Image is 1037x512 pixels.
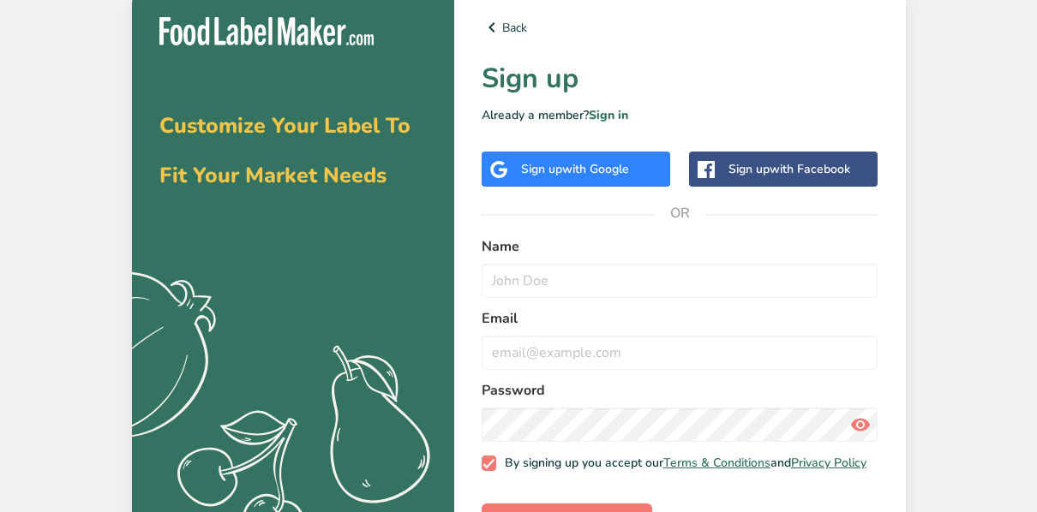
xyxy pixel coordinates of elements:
img: Food Label Maker [159,17,374,45]
h1: Sign up [482,58,878,99]
span: with Google [562,161,629,177]
div: Sign up [728,160,850,178]
span: with Facebook [770,161,850,177]
a: Privacy Policy [791,455,866,471]
span: By signing up you accept our and [496,455,866,471]
label: Email [482,308,878,329]
p: Already a member? [482,106,878,124]
a: Terms & Conditions [663,455,770,471]
div: Sign up [521,160,629,178]
input: John Doe [482,264,878,298]
input: email@example.com [482,336,878,370]
a: Back [482,17,878,38]
span: OR [654,188,705,239]
span: Customize Your Label To Fit Your Market Needs [159,111,411,190]
label: Password [482,380,878,401]
label: Name [482,236,878,257]
a: Sign in [589,107,628,123]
